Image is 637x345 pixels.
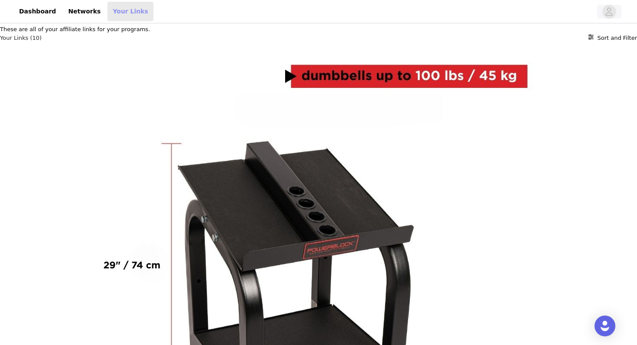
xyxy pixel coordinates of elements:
button: Sort and Filter [588,34,637,42]
div: Open Intercom Messenger [595,316,615,336]
div: avatar [605,5,613,19]
a: Your Links [107,2,153,21]
a: Networks [63,2,106,21]
a: Dashboard [14,2,61,21]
